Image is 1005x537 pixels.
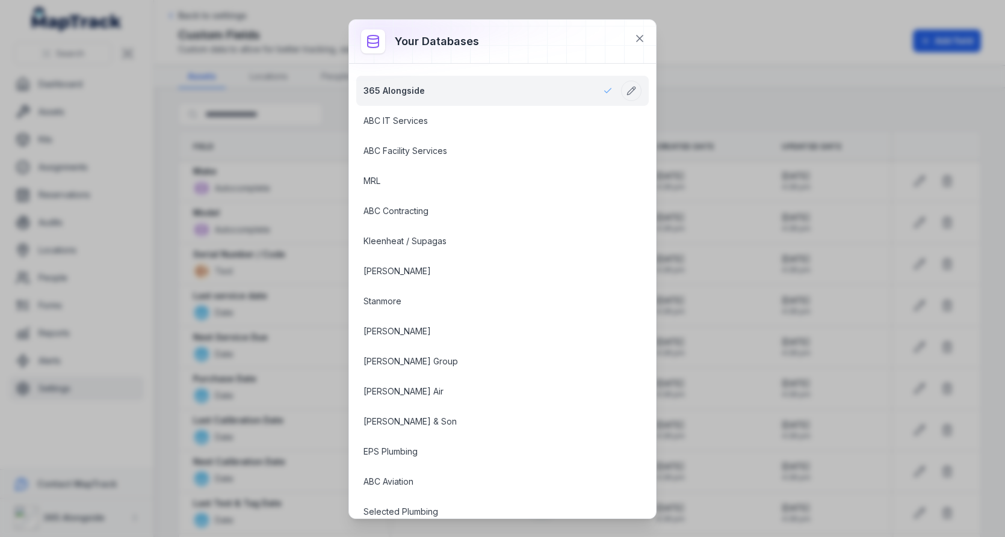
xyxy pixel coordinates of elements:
[363,175,613,187] a: MRL
[363,385,613,397] a: [PERSON_NAME] Air
[363,476,613,488] a: ABC Aviation
[363,506,613,518] a: Selected Plumbing
[363,205,613,217] a: ABC Contracting
[395,33,479,50] h3: Your databases
[363,446,613,458] a: EPS Plumbing
[363,265,613,277] a: [PERSON_NAME]
[363,295,613,307] a: Stanmore
[363,325,613,337] a: [PERSON_NAME]
[363,145,613,157] a: ABC Facility Services
[363,85,613,97] a: 365 Alongside
[363,355,613,367] a: [PERSON_NAME] Group
[363,235,613,247] a: Kleenheat / Supagas
[363,416,613,428] a: [PERSON_NAME] & Son
[363,115,613,127] a: ABC IT Services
